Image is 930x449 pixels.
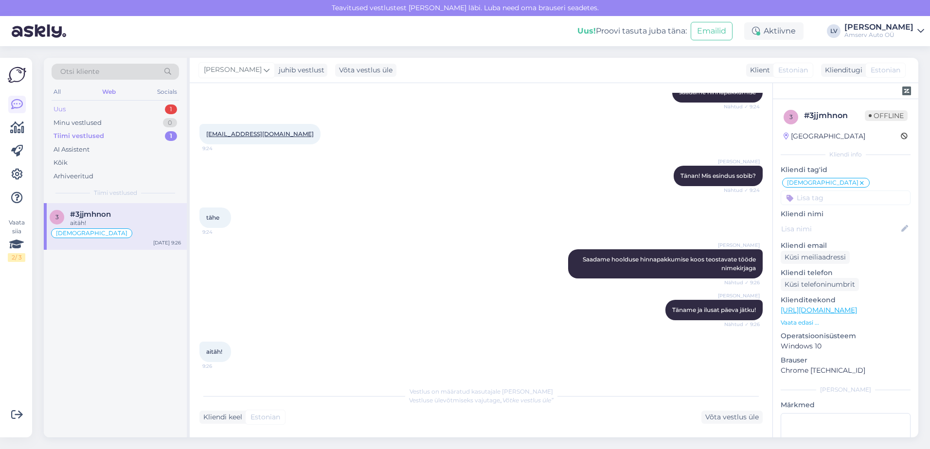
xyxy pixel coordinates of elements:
div: Amserv Auto OÜ [844,31,913,39]
a: [URL][DOMAIN_NAME] [781,306,857,314]
a: [PERSON_NAME]Amserv Auto OÜ [844,23,924,39]
span: [PERSON_NAME] [204,65,262,75]
span: Nähtud ✓ 9:24 [723,103,760,110]
div: 0 [163,118,177,128]
div: Vaata siia [8,218,25,262]
span: Vestlus on määratud kasutajale [PERSON_NAME] [410,388,553,395]
div: 1 [165,104,177,114]
span: [PERSON_NAME] [718,158,760,165]
i: „Võtke vestlus üle” [500,397,554,404]
div: Proovi tasuta juba täna: [577,25,687,37]
span: Offline [865,110,908,121]
div: Minu vestlused [54,118,102,128]
span: 9:24 [202,145,239,152]
span: [PERSON_NAME] [718,242,760,249]
span: Tiimi vestlused [94,189,137,197]
span: [DEMOGRAPHIC_DATA] [787,180,858,186]
span: tähe [206,214,219,221]
span: Otsi kliente [60,67,99,77]
p: Vaata edasi ... [781,318,911,327]
p: Kliendi telefon [781,268,911,278]
div: [DATE] 9:26 [153,239,181,246]
span: Täname ja ilusat päeva jätku! [672,306,756,313]
div: AI Assistent [54,145,89,155]
span: 9:26 [202,363,239,370]
p: Kliendi nimi [781,209,911,219]
div: Klient [746,65,770,75]
div: juhib vestlust [275,65,324,75]
div: Küsi telefoninumbrit [781,278,859,291]
div: Klienditugi [821,65,862,75]
p: Chrome [TECHNICAL_ID] [781,365,911,376]
div: All [52,86,63,98]
span: 3 [55,213,59,221]
span: Vestluse ülevõtmiseks vajutage [409,397,554,404]
div: LV [827,24,841,38]
input: Lisa nimi [781,224,899,234]
div: [GEOGRAPHIC_DATA] [784,131,865,141]
span: Nähtud ✓ 9:26 [723,321,760,328]
div: Aktiivne [744,22,804,40]
p: Windows 10 [781,341,911,351]
span: 3 [789,113,793,121]
div: Võta vestlus üle [335,64,396,77]
a: [EMAIL_ADDRESS][DOMAIN_NAME] [206,130,314,138]
div: Kõik [54,158,68,168]
span: [PERSON_NAME] [718,292,760,299]
span: Estonian [778,65,808,75]
div: Kliendi info [781,150,911,159]
p: Kliendi email [781,241,911,251]
p: Klienditeekond [781,295,911,305]
input: Lisa tag [781,190,911,205]
p: Kliendi tag'id [781,165,911,175]
span: Nähtud ✓ 9:26 [723,279,760,286]
div: Tiimi vestlused [54,131,104,141]
span: Estonian [871,65,900,75]
button: Emailid [691,22,733,40]
p: Märkmed [781,400,911,410]
p: Brauser [781,355,911,365]
span: Estonian [250,412,280,422]
span: Tänan! Mis esindus sobib? [680,172,756,179]
span: aitäh! [206,348,222,355]
div: 2 / 3 [8,253,25,262]
div: Küsi meiliaadressi [781,251,850,264]
div: Web [100,86,118,98]
div: 1 [165,131,177,141]
div: [PERSON_NAME] [844,23,913,31]
div: Socials [155,86,179,98]
div: Kliendi keel [199,412,242,422]
span: [DEMOGRAPHIC_DATA] [56,230,127,236]
b: Uus! [577,26,596,35]
span: #3jjmhnon [70,210,111,219]
span: 9:24 [202,228,239,236]
span: Saadame hoolduse hinnapakkumise koos teostavate tööde nimekirjaga [583,256,757,272]
div: aitäh! [70,219,181,227]
div: # 3jjmhnon [804,110,865,121]
div: Arhiveeritud [54,172,93,181]
img: Askly Logo [8,66,26,84]
div: Võta vestlus üle [701,411,763,424]
img: zendesk [902,86,911,95]
div: [PERSON_NAME] [781,385,911,394]
div: Uus [54,104,66,114]
span: Nähtud ✓ 9:24 [723,187,760,194]
p: Operatsioonisüsteem [781,331,911,341]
